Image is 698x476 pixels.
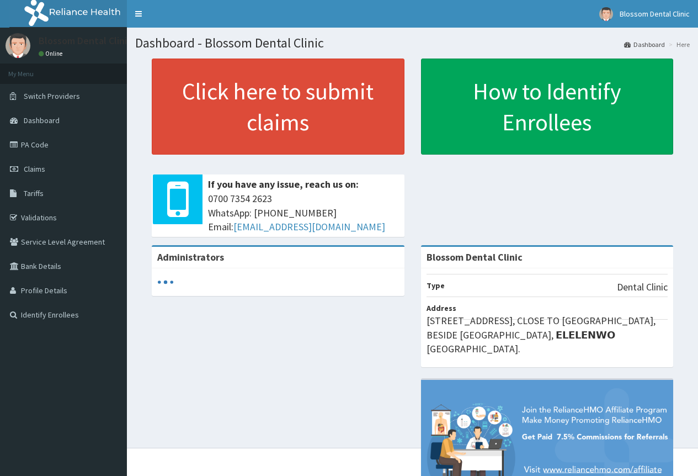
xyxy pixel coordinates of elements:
[427,303,456,313] b: Address
[233,220,385,233] a: [EMAIL_ADDRESS][DOMAIN_NAME]
[6,33,30,58] img: User Image
[427,281,445,290] b: Type
[157,251,224,263] b: Administrators
[24,164,45,174] span: Claims
[39,36,132,46] p: Blossom Dental Clinic
[208,178,359,191] b: If you have any issue, reach us on:
[24,188,44,198] span: Tariffs
[152,59,404,155] a: Click here to submit claims
[617,280,668,294] p: Dental Clinic
[421,59,674,155] a: How to Identify Enrollees
[24,115,60,125] span: Dashboard
[624,40,665,49] a: Dashboard
[208,192,399,234] span: 0700 7354 2623 WhatsApp: [PHONE_NUMBER] Email:
[427,314,668,356] p: [STREET_ADDRESS], CLOSE TO [GEOGRAPHIC_DATA], BESIDE [GEOGRAPHIC_DATA], 𝗘𝗟𝗘𝗟𝗘𝗡𝗪𝗢 [GEOGRAPHIC_DATA].
[157,274,174,290] svg: audio-loading
[666,40,690,49] li: Here
[39,50,65,57] a: Online
[135,36,690,50] h1: Dashboard - Blossom Dental Clinic
[427,251,523,263] strong: Blossom Dental Clinic
[24,91,80,101] span: Switch Providers
[599,7,613,21] img: User Image
[620,9,690,19] span: Blossom Dental Clinic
